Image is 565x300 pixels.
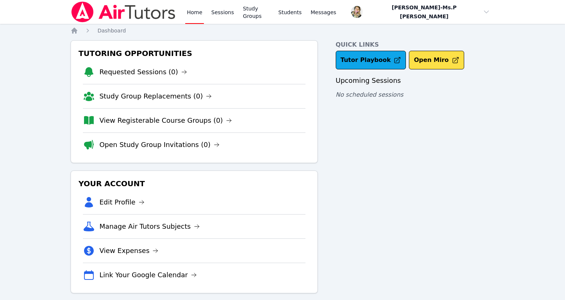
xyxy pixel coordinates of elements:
h3: Upcoming Sessions [336,75,494,86]
a: Study Group Replacements (0) [99,91,212,101]
h3: Your Account [77,177,311,190]
a: Edit Profile [99,197,145,207]
nav: Breadcrumb [71,27,494,34]
button: Open Miro [409,51,464,69]
span: No scheduled sessions [336,91,403,98]
h3: Tutoring Opportunities [77,47,311,60]
a: Open Study Group Invitations (0) [99,140,220,150]
a: Tutor Playbook [336,51,406,69]
a: Link Your Google Calendar [99,270,197,280]
a: Requested Sessions (0) [99,67,187,77]
a: Dashboard [97,27,126,34]
a: View Registerable Course Groups (0) [99,115,232,126]
h4: Quick Links [336,40,494,49]
span: Messages [311,9,336,16]
img: Air Tutors [71,1,176,22]
span: Dashboard [97,28,126,34]
a: Manage Air Tutors Subjects [99,221,200,232]
a: View Expenses [99,246,158,256]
